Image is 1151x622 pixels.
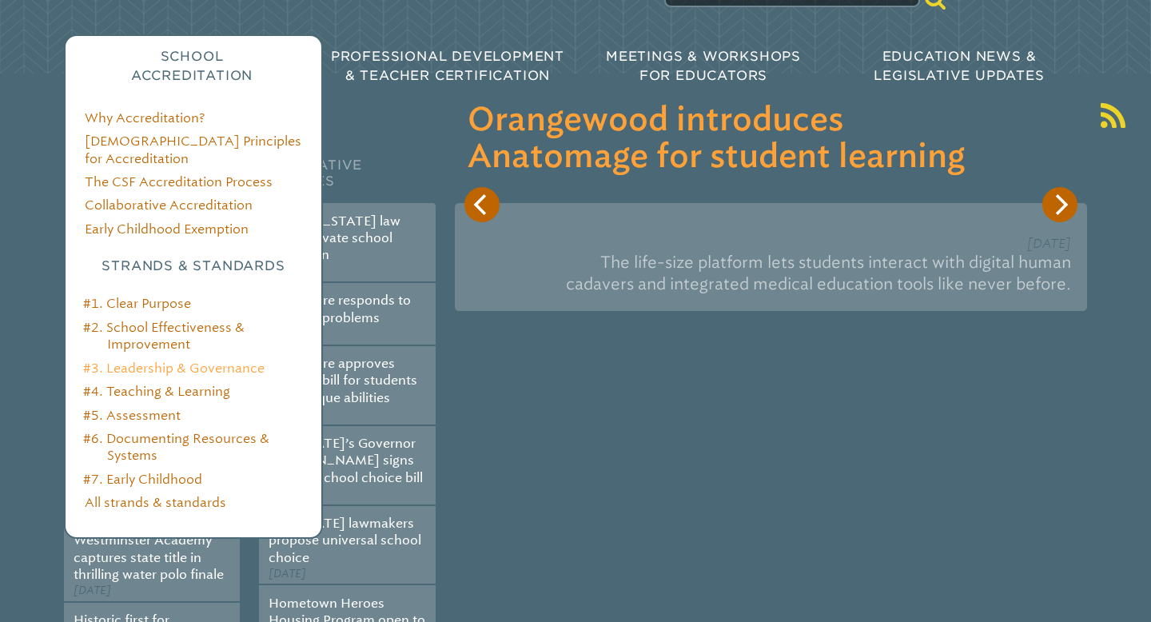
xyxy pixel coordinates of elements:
a: Legislature approves voucher bill for students with unique abilities [269,356,417,405]
a: Early Childhood Exemption [85,221,249,237]
a: All strands & standards [85,495,226,510]
a: The CSF Accreditation Process [85,174,273,189]
a: #4. Teaching & Learning [83,384,230,399]
span: [DATE] [74,584,111,597]
a: Why Accreditation? [85,110,205,126]
a: Collaborative Accreditation [85,197,253,213]
span: Education News & Legislative Updates [874,49,1044,83]
h3: Orangewood introduces Anatomage for student learning [468,102,1074,176]
a: Legislature responds to voucher problems [269,293,411,325]
span: [DATE] [1027,236,1071,251]
h2: Legislative Updates [259,138,435,203]
span: Meetings & Workshops for Educators [606,49,801,83]
span: Professional Development & Teacher Certification [331,49,564,83]
span: School Accreditation [131,49,253,83]
a: #6. Documenting Resources & Systems [83,431,269,463]
button: Previous [464,187,500,222]
h3: Strands & Standards [85,257,302,276]
a: #1. Clear Purpose [83,296,191,311]
a: Westminster Academy captures state title in thrilling water polo finale [74,532,224,582]
a: #7. Early Childhood [83,472,202,487]
a: New [US_STATE] law eases private school formation [269,213,400,263]
p: The life-size platform lets students interact with digital human cadavers and integrated medical ... [471,245,1071,301]
span: [DATE] [269,567,306,580]
a: #5. Assessment [83,408,181,423]
a: #2. School Effectiveness & Improvement [83,320,245,352]
a: [US_STATE] lawmakers propose universal school choice [269,516,421,565]
a: [DEMOGRAPHIC_DATA] Principles for Accreditation [85,134,301,165]
button: Next [1042,187,1077,222]
a: #3. Leadership & Governance [83,361,265,376]
a: [US_STATE]’s Governor [PERSON_NAME] signs historic school choice bill [269,436,423,485]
